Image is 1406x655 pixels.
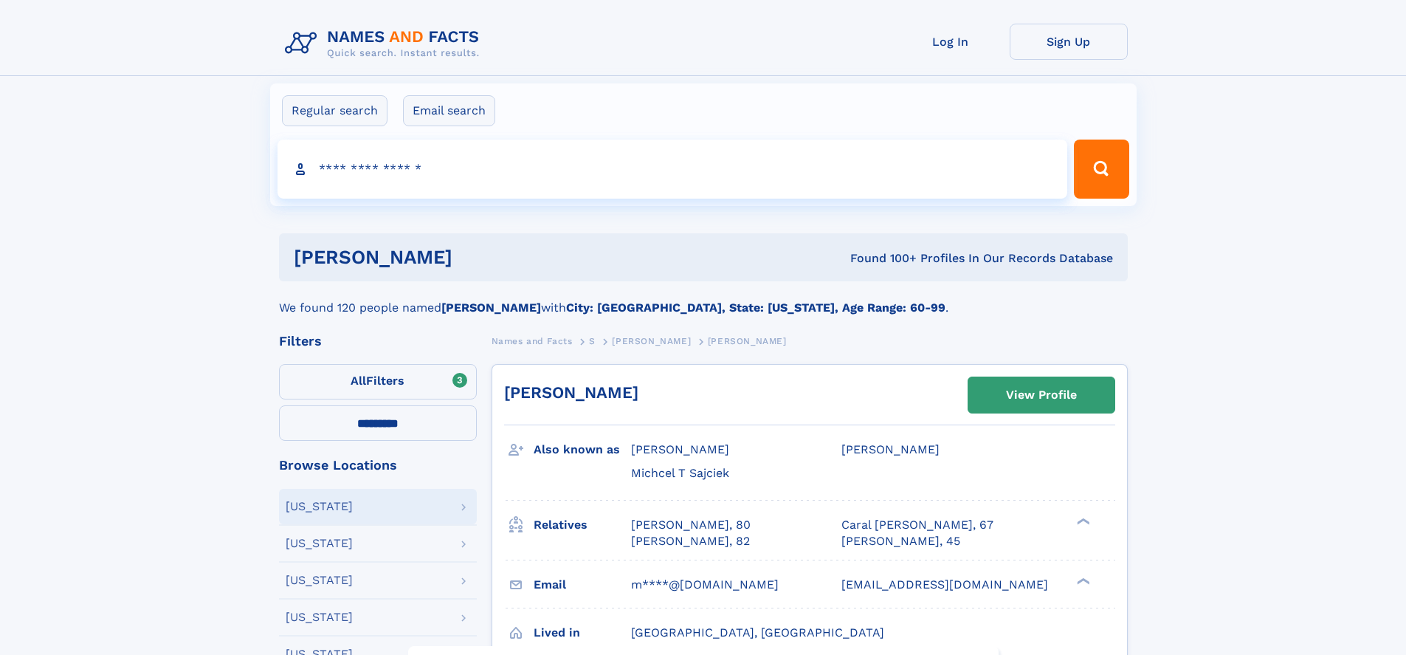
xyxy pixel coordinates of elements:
[708,336,787,346] span: [PERSON_NAME]
[294,248,652,267] h1: [PERSON_NAME]
[403,95,495,126] label: Email search
[1010,24,1128,60] a: Sign Up
[282,95,387,126] label: Regular search
[279,335,477,348] div: Filters
[534,572,631,597] h3: Email
[589,336,596,346] span: S
[612,332,691,350] a: [PERSON_NAME]
[841,577,1048,591] span: [EMAIL_ADDRESS][DOMAIN_NAME]
[279,281,1128,317] div: We found 120 people named with .
[566,301,945,315] b: City: [GEOGRAPHIC_DATA], State: [US_STATE], Age Range: 60-99
[631,466,729,480] span: Michcel T Sajciek
[631,625,884,639] span: [GEOGRAPHIC_DATA], [GEOGRAPHIC_DATA]
[841,517,993,533] a: Caral [PERSON_NAME], 67
[651,250,1113,267] div: Found 100+ Profiles In Our Records Database
[1006,378,1077,412] div: View Profile
[534,437,631,462] h3: Also known as
[631,533,750,549] a: [PERSON_NAME], 82
[279,364,477,399] label: Filters
[968,377,1114,413] a: View Profile
[1073,516,1091,526] div: ❯
[892,24,1010,60] a: Log In
[534,620,631,645] h3: Lived in
[1073,576,1091,586] div: ❯
[504,383,638,402] a: [PERSON_NAME]
[534,512,631,538] h3: Relatives
[286,611,353,623] div: [US_STATE]
[286,501,353,512] div: [US_STATE]
[286,575,353,586] div: [US_STATE]
[286,538,353,549] div: [US_STATE]
[279,459,477,472] div: Browse Locations
[631,517,751,533] a: [PERSON_NAME], 80
[441,301,541,315] b: [PERSON_NAME]
[1074,140,1128,199] button: Search Button
[351,374,366,388] span: All
[841,442,940,456] span: [PERSON_NAME]
[492,332,573,350] a: Names and Facts
[589,332,596,350] a: S
[631,442,729,456] span: [PERSON_NAME]
[278,140,1068,199] input: search input
[279,24,492,64] img: Logo Names and Facts
[612,336,691,346] span: [PERSON_NAME]
[841,533,960,549] a: [PERSON_NAME], 45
